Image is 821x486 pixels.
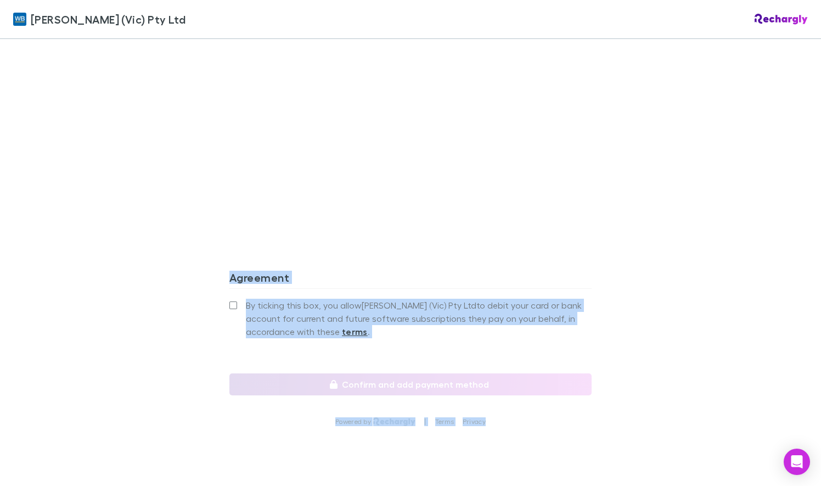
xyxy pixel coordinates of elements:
[755,14,808,25] img: Rechargly Logo
[13,13,26,26] img: William Buck (Vic) Pty Ltd's Logo
[229,271,592,288] h3: Agreement
[373,417,415,426] img: Rechargly Logo
[335,417,373,426] p: Powered by
[463,417,486,426] a: Privacy
[229,373,592,395] button: Confirm and add payment method
[784,449,810,475] div: Open Intercom Messenger
[342,326,368,337] strong: terms
[246,299,592,338] span: By ticking this box, you allow [PERSON_NAME] (Vic) Pty Ltd to debit your card or bank account for...
[424,417,426,426] p: |
[435,417,454,426] a: Terms
[31,11,185,27] span: [PERSON_NAME] (Vic) Pty Ltd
